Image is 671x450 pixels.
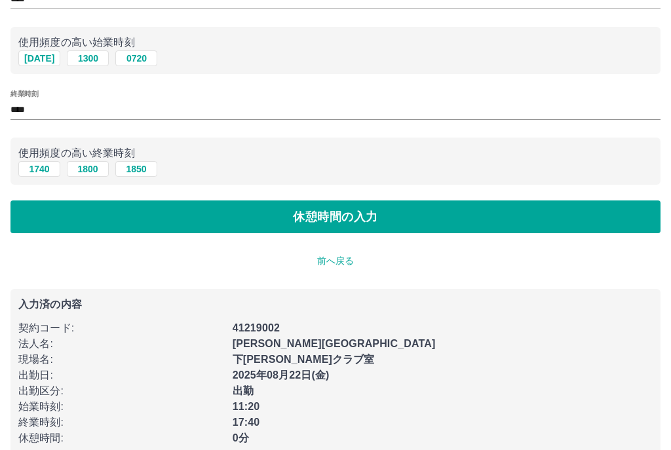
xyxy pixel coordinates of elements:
[10,200,661,233] button: 休憩時間の入力
[18,399,225,415] p: 始業時刻 :
[233,369,330,381] b: 2025年08月22日(金)
[18,336,225,352] p: 法人名 :
[18,35,653,50] p: 使用頻度の高い始業時刻
[18,299,653,310] p: 入力済の内容
[18,352,225,367] p: 現場名 :
[18,320,225,336] p: 契約コード :
[233,338,436,349] b: [PERSON_NAME][GEOGRAPHIC_DATA]
[67,50,109,66] button: 1300
[18,367,225,383] p: 出勤日 :
[18,430,225,446] p: 休憩時間 :
[233,417,260,428] b: 17:40
[115,50,157,66] button: 0720
[18,50,60,66] button: [DATE]
[67,161,109,177] button: 1800
[233,385,254,396] b: 出勤
[18,145,653,161] p: 使用頻度の高い終業時刻
[115,161,157,177] button: 1850
[18,415,225,430] p: 終業時刻 :
[233,401,260,412] b: 11:20
[18,383,225,399] p: 出勤区分 :
[233,354,375,365] b: 下[PERSON_NAME]クラブ室
[10,89,38,99] label: 終業時刻
[233,322,280,333] b: 41219002
[10,254,661,268] p: 前へ戻る
[233,432,249,443] b: 0分
[18,161,60,177] button: 1740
